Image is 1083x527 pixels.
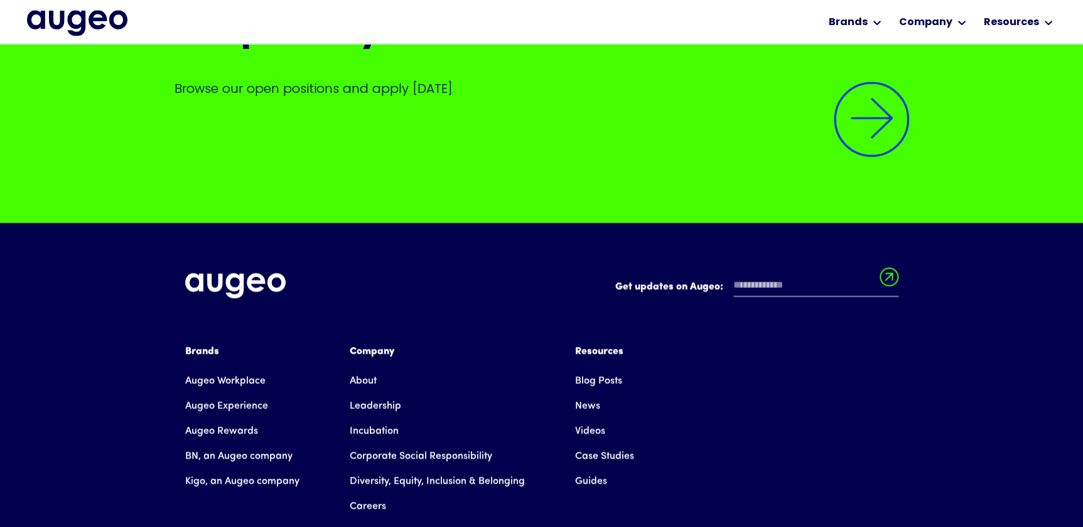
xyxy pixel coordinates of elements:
[185,418,258,444] a: Augeo Rewards
[615,273,898,303] form: Email Form
[27,10,127,35] a: home
[185,368,266,393] a: Augeo Workplace
[185,344,299,359] div: Brands
[575,368,622,393] a: Blog Posts
[185,444,293,469] a: BN, an Augeo company
[615,279,723,294] label: Get updates on Augeo:
[818,66,925,173] img: Arrow symbol in bright blue pointing diagonally upward and to the right to indicate an active link.
[984,15,1039,30] div: Resources
[829,15,868,30] div: Brands
[575,469,607,494] a: Guides
[350,494,386,519] a: Careers
[899,15,952,30] div: Company
[350,444,492,469] a: Corporate Social Responsibility
[350,393,401,418] a: Leadership
[350,418,399,444] a: Incubation
[575,444,634,469] a: Case Studies
[350,368,377,393] a: About
[350,344,525,359] div: Company
[185,273,286,299] img: Augeo's full logo in white.
[27,10,127,35] img: Augeo's full logo in midnight blue.
[350,469,525,494] a: Diversity, Equity, Inclusion & Belonging
[575,393,600,418] a: News
[880,267,898,294] input: Submit
[185,469,299,494] a: Kigo, an Augeo company
[185,393,268,418] a: Augeo Experience
[175,80,909,97] p: Browse our open positions and apply [DATE]
[575,418,605,444] a: Videos
[575,344,634,359] div: Resources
